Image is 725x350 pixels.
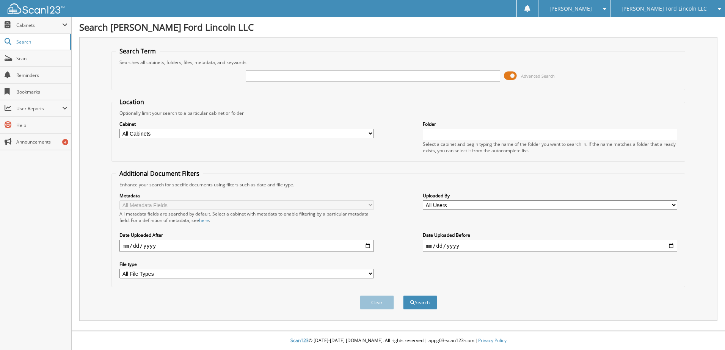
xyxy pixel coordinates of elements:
[16,55,67,62] span: Scan
[403,295,437,309] button: Search
[116,181,681,188] div: Enhance your search for specific documents using filters such as date and file type.
[16,122,67,128] span: Help
[16,89,67,95] span: Bookmarks
[423,192,677,199] label: Uploaded By
[116,169,203,178] legend: Additional Document Filters
[119,211,374,223] div: All metadata fields are searched by default. Select a cabinet with metadata to enable filtering b...
[116,47,160,55] legend: Search Term
[116,110,681,116] div: Optionally limit your search to a particular cabinet or folder
[423,121,677,127] label: Folder
[549,6,592,11] span: [PERSON_NAME]
[478,337,507,344] a: Privacy Policy
[16,105,62,112] span: User Reports
[290,337,309,344] span: Scan123
[8,3,64,14] img: scan123-logo-white.svg
[119,232,374,238] label: Date Uploaded After
[116,59,681,66] div: Searches all cabinets, folders, files, metadata, and keywords
[199,217,209,223] a: here
[119,192,374,199] label: Metadata
[119,261,374,267] label: File type
[521,73,555,79] span: Advanced Search
[119,121,374,127] label: Cabinet
[119,240,374,252] input: start
[16,139,67,145] span: Announcements
[79,21,717,33] h1: Search [PERSON_NAME] Ford Lincoln LLC
[16,39,66,45] span: Search
[62,139,68,145] div: 4
[360,295,394,309] button: Clear
[423,240,677,252] input: end
[621,6,707,11] span: [PERSON_NAME] Ford Lincoln LLC
[423,141,677,154] div: Select a cabinet and begin typing the name of the folder you want to search in. If the name match...
[16,72,67,78] span: Reminders
[72,331,725,350] div: © [DATE]-[DATE] [DOMAIN_NAME]. All rights reserved | appg03-scan123-com |
[423,232,677,238] label: Date Uploaded Before
[116,98,148,106] legend: Location
[16,22,62,28] span: Cabinets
